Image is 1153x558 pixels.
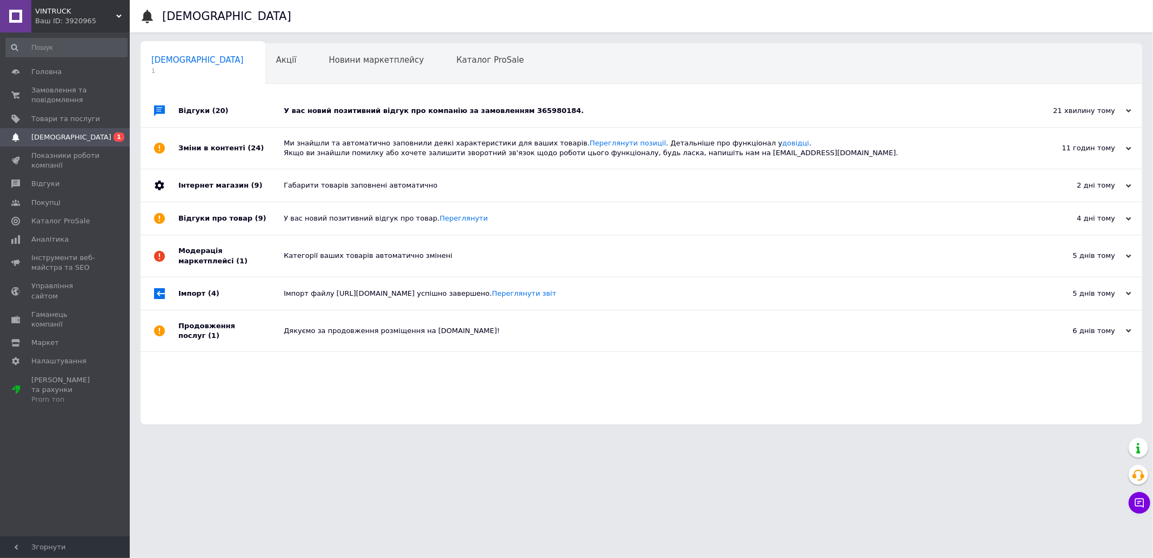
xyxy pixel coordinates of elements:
span: Каталог ProSale [456,55,524,65]
div: Імпорт [178,277,284,310]
a: Переглянути позиції [590,139,666,147]
span: Замовлення та повідомлення [31,85,100,105]
div: Продовження послуг [178,310,284,351]
span: (1) [236,257,248,265]
div: 11 годин тому [1023,143,1131,153]
span: (9) [251,181,262,189]
span: [DEMOGRAPHIC_DATA] [151,55,244,65]
div: 6 днів тому [1023,326,1131,336]
span: (4) [208,289,219,297]
div: 5 днів тому [1023,251,1131,261]
span: Каталог ProSale [31,216,90,226]
span: (24) [248,144,264,152]
div: Інтернет магазин [178,169,284,202]
span: Покупці [31,198,61,208]
span: 1 [151,67,244,75]
span: Акції [276,55,297,65]
div: 2 дні тому [1023,181,1131,190]
span: (20) [212,107,229,115]
span: VINTRUCK [35,6,116,16]
span: Налаштування [31,356,86,366]
a: Переглянути звіт [492,289,556,297]
div: Модерація маркетплейсі [178,235,284,276]
span: Показники роботи компанії [31,151,100,170]
div: У вас новий позитивний відгук про компанію за замовленням 365980184. [284,106,1023,116]
a: Переглянути [439,214,488,222]
span: Головна [31,67,62,77]
div: У вас новий позитивний відгук про товар. [284,214,1023,223]
span: Товари та послуги [31,114,100,124]
input: Пошук [5,38,128,57]
span: 1 [114,132,124,142]
div: Габарити товарів заповнені автоматично [284,181,1023,190]
div: Зміни в контенті [178,128,284,169]
span: [DEMOGRAPHIC_DATA] [31,132,111,142]
div: Категорії ваших товарів автоматично змінені [284,251,1023,261]
div: Ми знайшли та автоматично заповнили деякі характеристики для ваших товарів. . Детальніше про функ... [284,138,1023,158]
span: (9) [255,214,266,222]
a: довідці [782,139,809,147]
div: Ваш ID: 3920965 [35,16,130,26]
div: 4 дні тому [1023,214,1131,223]
span: Маркет [31,338,59,348]
span: Гаманець компанії [31,310,100,329]
span: Аналітика [31,235,69,244]
div: Дякуємо за продовження розміщення на [DOMAIN_NAME]! [284,326,1023,336]
div: 5 днів тому [1023,289,1131,298]
div: Імпорт файлу [URL][DOMAIN_NAME] успішно завершено. [284,289,1023,298]
span: Новини маркетплейсу [329,55,424,65]
div: Відгуки про товар [178,202,284,235]
div: Prom топ [31,395,100,404]
span: Управління сайтом [31,281,100,301]
h1: [DEMOGRAPHIC_DATA] [162,10,291,23]
span: Інструменти веб-майстра та SEO [31,253,100,273]
span: Відгуки [31,179,59,189]
span: (1) [208,331,219,340]
div: Відгуки [178,95,284,127]
button: Чат з покупцем [1129,492,1150,514]
div: 21 хвилину тому [1023,106,1131,116]
span: [PERSON_NAME] та рахунки [31,375,100,405]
